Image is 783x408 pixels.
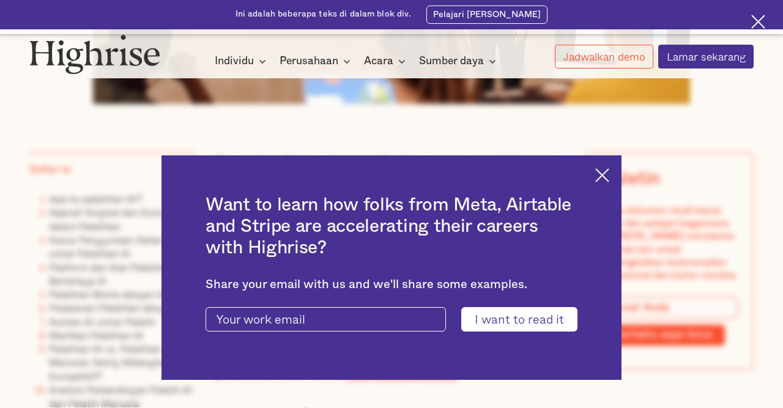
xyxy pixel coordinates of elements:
div: Share your email with us and we'll share some examples. [206,278,577,292]
font: Perusahaan [280,56,338,66]
font: Individu [215,56,254,66]
img: Logo gedung tinggi [29,34,160,74]
img: Cross icon [595,168,609,182]
font: Jadwalkan demo [563,48,645,65]
font: Acara [364,56,393,66]
h2: Want to learn how folks from Meta, Airtable and Stripe are accelerating their careers with Highrise? [206,195,577,258]
form: current-ascender-blog-article-modal-form [206,307,577,332]
input: Your work email [206,307,446,332]
input: I want to read it [461,307,577,332]
font: Lamar sekarang [667,48,746,65]
a: Lamar sekarang [658,45,754,69]
div: Sumber daya [419,54,500,69]
a: Jadwalkan demo [555,45,653,69]
div: Acara [364,54,409,69]
div: Perusahaan [280,54,354,69]
div: Individu [215,54,270,69]
font: Sumber daya [419,56,484,66]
